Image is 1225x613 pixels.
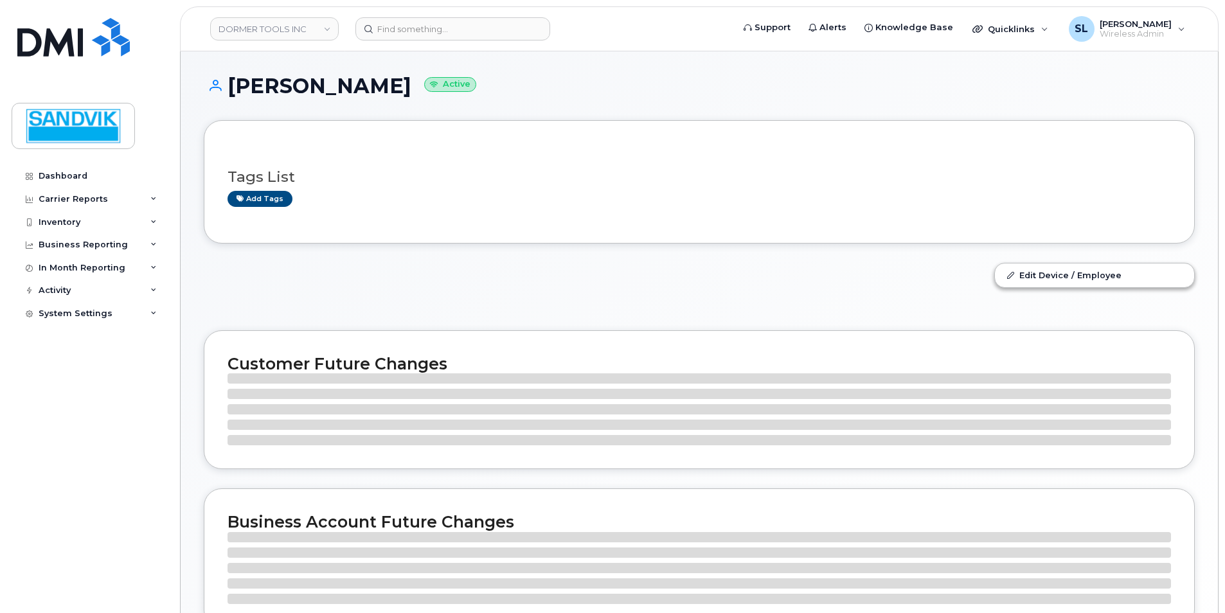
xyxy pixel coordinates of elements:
h2: Customer Future Changes [228,354,1171,373]
a: Add tags [228,191,292,207]
h1: [PERSON_NAME] [204,75,1195,97]
small: Active [424,77,476,92]
h2: Business Account Future Changes [228,512,1171,531]
h3: Tags List [228,169,1171,185]
a: Edit Device / Employee [995,263,1194,287]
